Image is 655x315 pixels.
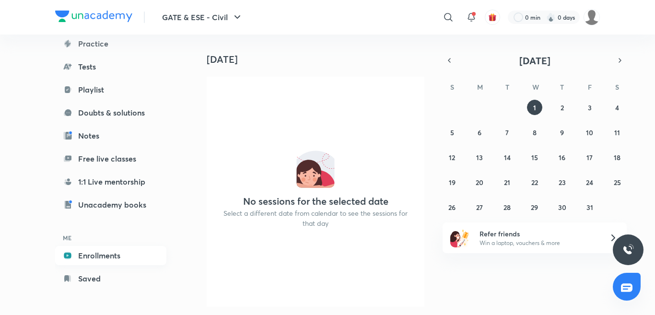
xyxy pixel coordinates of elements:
button: October 19, 2025 [444,175,460,190]
abbr: October 21, 2025 [504,178,510,187]
button: October 13, 2025 [472,150,487,165]
abbr: October 11, 2025 [614,128,620,137]
a: 1:1 Live mentorship [55,172,166,191]
abbr: October 14, 2025 [504,153,511,162]
abbr: October 5, 2025 [450,128,454,137]
button: October 25, 2025 [609,175,625,190]
img: Company Logo [55,11,132,22]
abbr: Sunday [450,82,454,92]
abbr: Wednesday [532,82,539,92]
a: Doubts & solutions [55,103,166,122]
abbr: October 7, 2025 [505,128,509,137]
button: October 16, 2025 [554,150,570,165]
abbr: October 12, 2025 [449,153,455,162]
a: Company Logo [55,11,132,24]
button: October 8, 2025 [527,125,542,140]
button: October 28, 2025 [500,199,515,215]
button: October 14, 2025 [500,150,515,165]
abbr: October 16, 2025 [559,153,565,162]
abbr: October 18, 2025 [614,153,620,162]
p: Win a laptop, vouchers & more [480,239,597,247]
button: October 26, 2025 [444,199,460,215]
a: Playlist [55,80,166,99]
abbr: October 27, 2025 [476,203,483,212]
h6: ME [55,230,166,246]
abbr: October 25, 2025 [614,178,621,187]
button: October 10, 2025 [582,125,597,140]
abbr: Friday [588,82,592,92]
a: Practice [55,34,166,53]
button: [DATE] [456,54,613,67]
button: October 20, 2025 [472,175,487,190]
abbr: October 20, 2025 [476,178,483,187]
button: October 30, 2025 [554,199,570,215]
abbr: October 26, 2025 [448,203,456,212]
abbr: October 13, 2025 [476,153,483,162]
a: Enrollments [55,246,166,265]
abbr: Saturday [615,82,619,92]
button: October 2, 2025 [554,100,570,115]
button: October 5, 2025 [444,125,460,140]
h6: Refer friends [480,229,597,239]
button: October 6, 2025 [472,125,487,140]
button: October 17, 2025 [582,150,597,165]
button: October 18, 2025 [609,150,625,165]
abbr: October 17, 2025 [586,153,593,162]
button: avatar [485,10,500,25]
abbr: October 9, 2025 [560,128,564,137]
button: October 23, 2025 [554,175,570,190]
p: Select a different date from calendar to see the sessions for that day [218,208,413,228]
abbr: October 10, 2025 [586,128,593,137]
a: Free live classes [55,149,166,168]
button: October 29, 2025 [527,199,542,215]
abbr: October 24, 2025 [586,178,593,187]
button: October 4, 2025 [609,100,625,115]
abbr: Tuesday [505,82,509,92]
abbr: October 22, 2025 [531,178,538,187]
button: October 11, 2025 [609,125,625,140]
button: October 21, 2025 [500,175,515,190]
button: October 9, 2025 [554,125,570,140]
abbr: October 15, 2025 [531,153,538,162]
abbr: October 4, 2025 [615,103,619,112]
abbr: October 31, 2025 [586,203,593,212]
abbr: October 2, 2025 [561,103,564,112]
abbr: Thursday [560,82,564,92]
abbr: Monday [477,82,483,92]
span: [DATE] [519,54,550,67]
img: ttu [622,244,634,256]
button: October 1, 2025 [527,100,542,115]
button: October 27, 2025 [472,199,487,215]
abbr: October 3, 2025 [588,103,592,112]
abbr: October 19, 2025 [449,178,456,187]
abbr: October 28, 2025 [503,203,511,212]
abbr: October 30, 2025 [558,203,566,212]
button: October 12, 2025 [444,150,460,165]
abbr: October 23, 2025 [559,178,566,187]
a: Unacademy books [55,195,166,214]
button: October 7, 2025 [500,125,515,140]
abbr: October 29, 2025 [531,203,538,212]
img: No events [296,150,335,188]
h4: No sessions for the selected date [243,196,388,207]
h4: [DATE] [207,54,432,65]
button: October 3, 2025 [582,100,597,115]
abbr: October 8, 2025 [533,128,537,137]
img: streak [546,12,556,22]
a: Saved [55,269,166,288]
button: GATE & ESE - Civil [156,8,249,27]
button: October 24, 2025 [582,175,597,190]
abbr: October 6, 2025 [478,128,481,137]
a: Tests [55,57,166,76]
button: October 22, 2025 [527,175,542,190]
img: referral [450,228,469,247]
button: October 15, 2025 [527,150,542,165]
a: Notes [55,126,166,145]
button: October 31, 2025 [582,199,597,215]
abbr: October 1, 2025 [533,103,536,112]
img: Kranti [584,9,600,25]
img: avatar [488,13,497,22]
